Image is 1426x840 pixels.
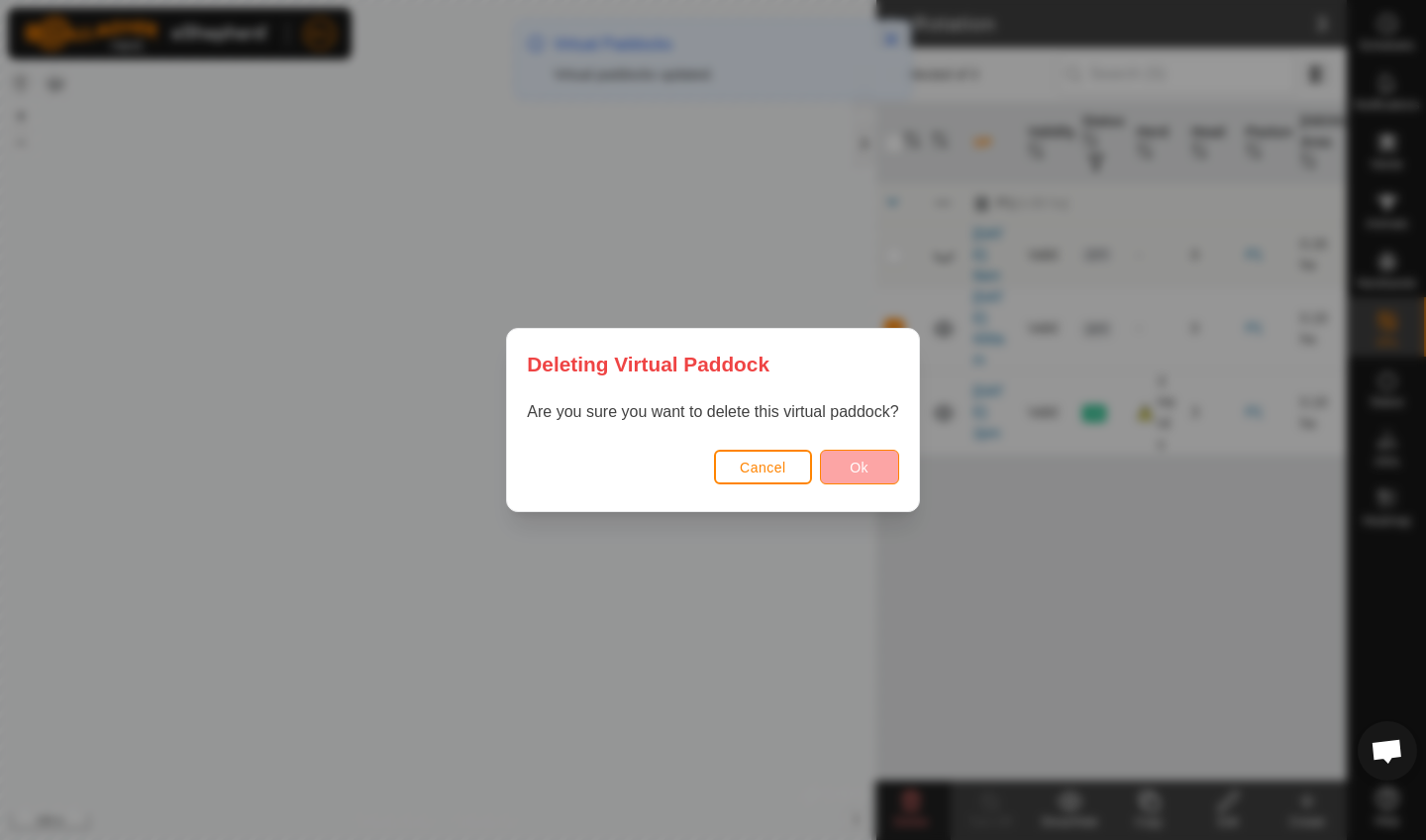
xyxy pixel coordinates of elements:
p: Are you sure you want to delete this virtual paddock? [527,400,898,424]
span: Deleting Virtual Paddock [527,349,769,379]
span: Cancel [740,460,786,475]
span: Ok [850,460,868,475]
a: Open chat [1358,721,1417,781]
button: Ok [820,450,899,484]
button: Cancel [714,450,812,484]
